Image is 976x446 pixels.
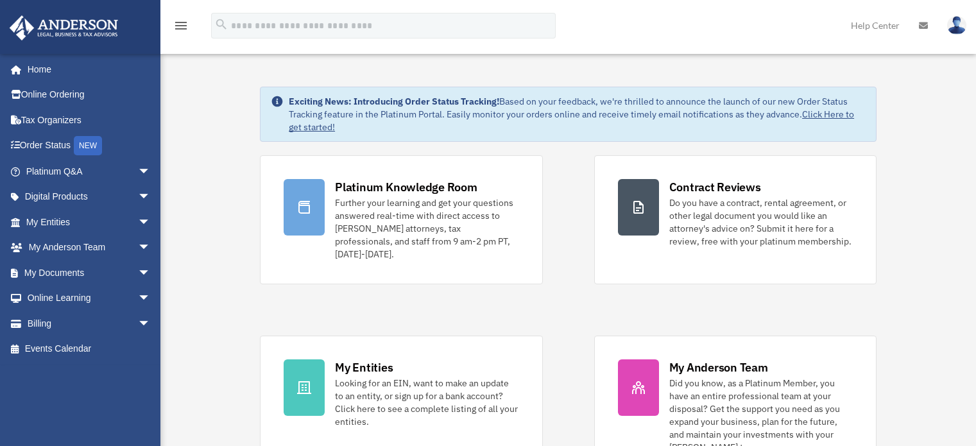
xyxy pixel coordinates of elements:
a: Contract Reviews Do you have a contract, rental agreement, or other legal document you would like... [594,155,877,284]
a: My Entitiesarrow_drop_down [9,209,170,235]
div: Platinum Knowledge Room [335,179,477,195]
a: Tax Organizers [9,107,170,133]
div: Based on your feedback, we're thrilled to announce the launch of our new Order Status Tracking fe... [289,95,866,133]
strong: Exciting News: Introducing Order Status Tracking! [289,96,499,107]
div: Contract Reviews [669,179,761,195]
a: Online Learningarrow_drop_down [9,286,170,311]
span: arrow_drop_down [138,209,164,236]
a: menu [173,22,189,33]
a: Billingarrow_drop_down [9,311,170,336]
a: Click Here to get started! [289,108,854,133]
span: arrow_drop_down [138,159,164,185]
div: Do you have a contract, rental agreement, or other legal document you would like an attorney's ad... [669,196,853,248]
span: arrow_drop_down [138,260,164,286]
a: Online Ordering [9,82,170,108]
img: Anderson Advisors Platinum Portal [6,15,122,40]
a: My Documentsarrow_drop_down [9,260,170,286]
a: Platinum Q&Aarrow_drop_down [9,159,170,184]
a: Digital Productsarrow_drop_down [9,184,170,210]
a: Order StatusNEW [9,133,170,159]
div: Looking for an EIN, want to make an update to an entity, or sign up for a bank account? Click her... [335,377,518,428]
div: Further your learning and get your questions answered real-time with direct access to [PERSON_NAM... [335,196,518,261]
a: My Anderson Teamarrow_drop_down [9,235,170,261]
div: My Anderson Team [669,359,768,375]
div: NEW [74,136,102,155]
i: menu [173,18,189,33]
div: My Entities [335,359,393,375]
a: Events Calendar [9,336,170,362]
span: arrow_drop_down [138,235,164,261]
span: arrow_drop_down [138,286,164,312]
img: User Pic [947,16,966,35]
a: Platinum Knowledge Room Further your learning and get your questions answered real-time with dire... [260,155,542,284]
a: Home [9,56,164,82]
span: arrow_drop_down [138,184,164,210]
i: search [214,17,228,31]
span: arrow_drop_down [138,311,164,337]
